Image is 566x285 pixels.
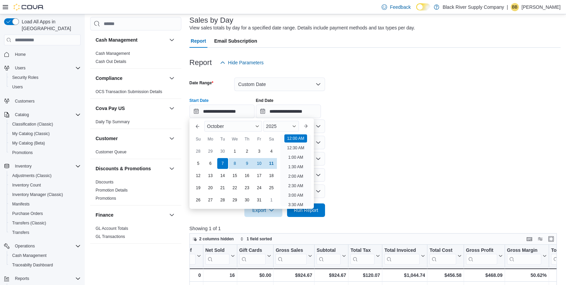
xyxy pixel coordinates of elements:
[12,150,33,155] span: Promotions
[205,247,229,265] div: Net Sold
[96,149,126,155] span: Customer Queue
[512,3,518,11] span: BB
[12,111,32,119] button: Catalog
[96,135,166,142] button: Customer
[276,247,312,265] button: Gross Sales
[242,195,252,205] div: day-30
[7,228,83,237] button: Transfers
[90,88,181,98] div: Compliance
[96,196,116,201] a: Promotions
[217,182,228,193] div: day-21
[9,181,44,189] a: Inventory Count
[300,121,311,132] button: Next month
[90,49,181,68] div: Cash Management
[217,158,228,169] div: day-7
[12,173,52,178] span: Adjustments (Classic)
[379,0,413,14] a: Feedback
[384,247,420,254] div: Total Invoiced
[229,195,240,205] div: day-29
[9,228,32,237] a: Transfers
[9,172,54,180] a: Adjustments (Classic)
[317,271,346,279] div: $924.67
[7,260,83,270] button: Traceabilty Dashboard
[191,34,206,48] span: Report
[96,75,122,82] h3: Compliance
[90,224,181,243] div: Finance
[96,212,166,218] button: Finance
[217,146,228,157] div: day-30
[9,73,81,82] span: Security Roles
[9,172,81,180] span: Adjustments (Classic)
[96,188,128,193] a: Promotion Details
[15,276,29,281] span: Reports
[12,122,53,127] span: Classification (Classic)
[9,120,56,128] a: Classification (Classic)
[193,170,204,181] div: day-12
[256,105,321,118] input: Press the down key to open a popover containing a calendar.
[9,219,81,227] span: Transfers (Classic)
[317,247,341,254] div: Subtotal
[12,50,81,59] span: Home
[9,130,81,138] span: My Catalog (Classic)
[1,63,83,73] button: Users
[96,165,151,172] h3: Discounts & Promotions
[96,59,126,64] span: Cash Out Details
[507,3,508,11] p: |
[229,170,240,181] div: day-15
[12,64,81,72] span: Users
[350,247,380,265] button: Total Tax
[96,180,114,184] a: Discounts
[416,3,430,10] input: Dark Mode
[15,243,35,249] span: Operations
[96,212,114,218] h3: Finance
[15,98,35,104] span: Customers
[15,65,25,71] span: Users
[242,182,252,193] div: day-23
[429,247,456,265] div: Total Cost
[12,242,38,250] button: Operations
[205,247,235,265] button: Net Sold
[276,247,307,265] div: Gross Sales
[96,37,138,43] h3: Cash Management
[96,135,118,142] h3: Customer
[244,203,282,217] button: Export
[9,73,41,82] a: Security Roles
[466,247,497,265] div: Gross Profit
[248,203,278,217] span: Export
[242,146,252,157] div: day-2
[204,121,262,132] div: Button. Open the month selector. October is currently selected.
[266,134,277,145] div: Sa
[9,83,25,91] a: Users
[7,190,83,199] button: Inventory Manager (Classic)
[12,192,63,197] span: Inventory Manager (Classic)
[12,242,81,250] span: Operations
[14,4,44,10] img: Cova
[96,119,130,125] span: Daily Tip Summary
[317,247,346,265] button: Subtotal
[285,191,306,199] li: 3:00 AM
[9,210,46,218] a: Purchase Orders
[536,235,544,243] button: Display options
[12,253,46,258] span: Cash Management
[429,247,456,254] div: Total Cost
[285,182,306,190] li: 2:30 AM
[507,247,541,265] div: Gross Margin
[228,59,264,66] span: Hide Parameters
[239,247,266,265] div: Gift Card Sales
[90,178,181,205] div: Discounts & Promotions
[90,148,181,159] div: Customer
[294,207,318,214] span: Run Report
[12,211,43,216] span: Purchase Orders
[9,200,81,208] span: Manifests
[168,165,176,173] button: Discounts & Promotions
[12,140,45,146] span: My Catalog (Beta)
[12,220,46,226] span: Transfers (Classic)
[9,191,66,199] a: Inventory Manager (Classic)
[266,158,277,169] div: day-11
[229,158,240,169] div: day-8
[190,235,237,243] button: 2 columns hidden
[12,201,29,207] span: Manifests
[285,153,306,161] li: 1:00 AM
